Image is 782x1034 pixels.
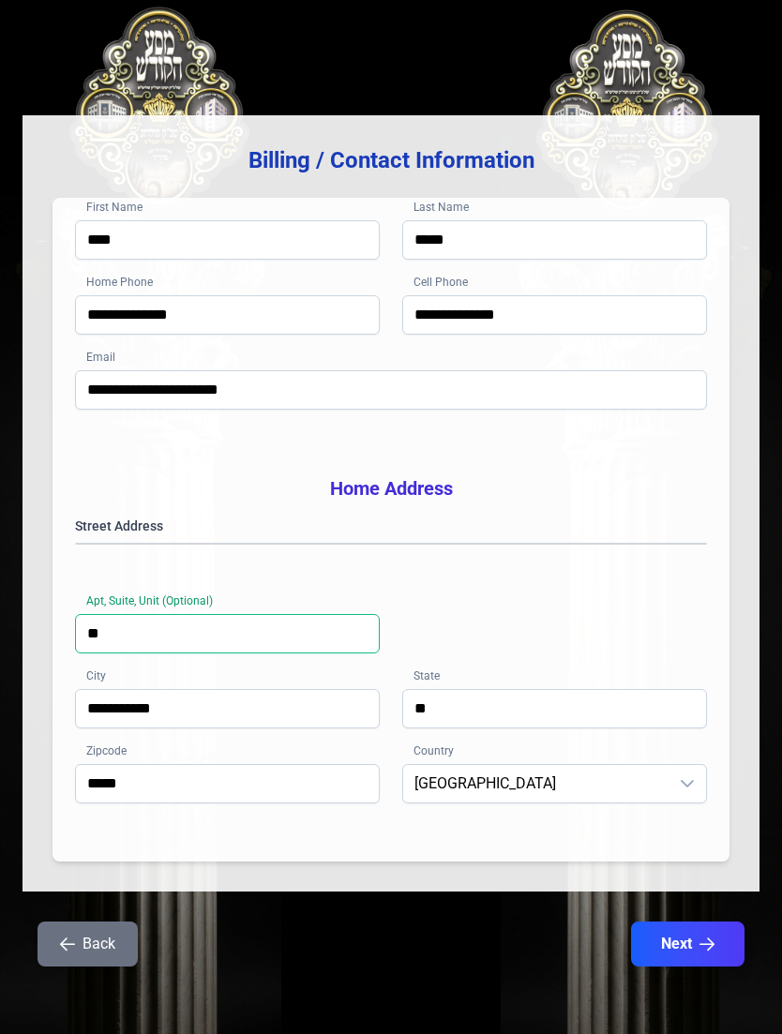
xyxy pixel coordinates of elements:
[403,765,669,802] span: United States
[669,765,706,802] div: dropdown trigger
[75,517,707,535] label: Street Address
[53,145,729,175] h3: Billing / Contact Information
[631,922,744,967] button: Next
[38,922,138,967] button: Back
[75,475,707,502] h3: Home Address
